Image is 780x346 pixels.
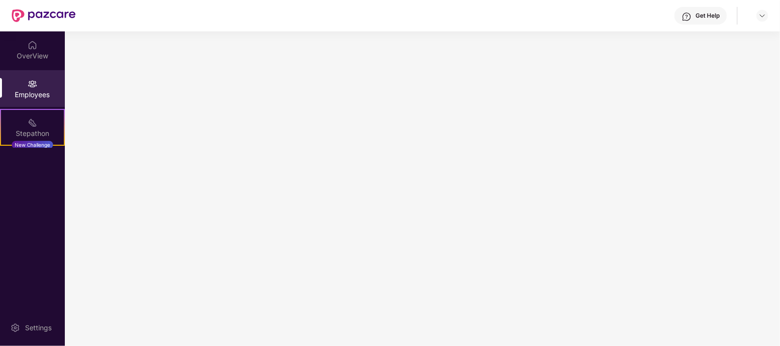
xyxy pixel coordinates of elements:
[12,141,53,149] div: New Challenge
[10,323,20,333] img: svg+xml;base64,PHN2ZyBpZD0iU2V0dGluZy0yMHgyMCIgeG1sbnM9Imh0dHA6Ly93d3cudzMub3JnLzIwMDAvc3ZnIiB3aW...
[28,79,37,89] img: svg+xml;base64,PHN2ZyBpZD0iRW1wbG95ZWVzIiB4bWxucz0iaHR0cDovL3d3dy53My5vcmcvMjAwMC9zdmciIHdpZHRoPS...
[696,12,720,20] div: Get Help
[22,323,55,333] div: Settings
[28,118,37,128] img: svg+xml;base64,PHN2ZyB4bWxucz0iaHR0cDovL3d3dy53My5vcmcvMjAwMC9zdmciIHdpZHRoPSIyMSIgaGVpZ2h0PSIyMC...
[28,40,37,50] img: svg+xml;base64,PHN2ZyBpZD0iSG9tZSIgeG1sbnM9Imh0dHA6Ly93d3cudzMub3JnLzIwMDAvc3ZnIiB3aWR0aD0iMjAiIG...
[1,129,64,138] div: Stepathon
[682,12,692,22] img: svg+xml;base64,PHN2ZyBpZD0iSGVscC0zMngzMiIgeG1sbnM9Imh0dHA6Ly93d3cudzMub3JnLzIwMDAvc3ZnIiB3aWR0aD...
[758,12,766,20] img: svg+xml;base64,PHN2ZyBpZD0iRHJvcGRvd24tMzJ4MzIiIHhtbG5zPSJodHRwOi8vd3d3LnczLm9yZy8yMDAwL3N2ZyIgd2...
[12,9,76,22] img: New Pazcare Logo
